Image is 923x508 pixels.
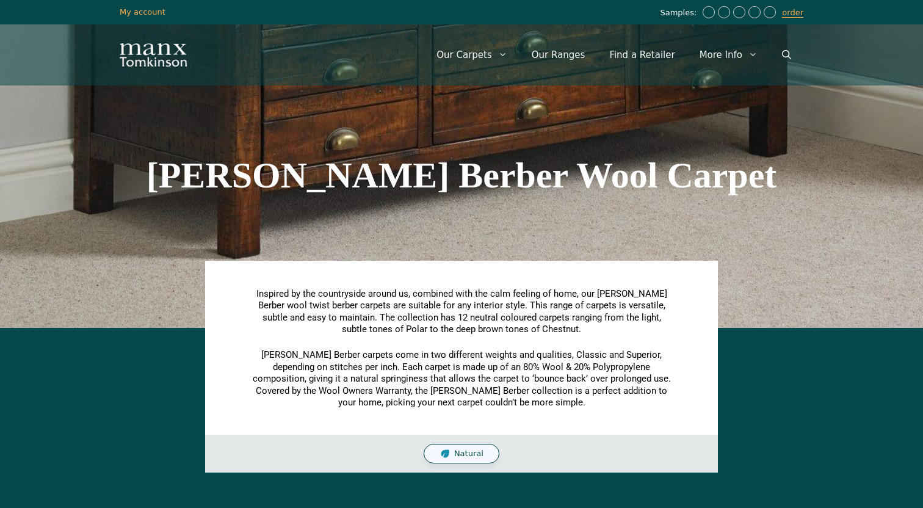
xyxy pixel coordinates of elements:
span: Samples: [660,8,700,18]
a: Find a Retailer [597,37,687,73]
a: Our Ranges [519,37,598,73]
a: order [782,8,803,18]
a: My account [120,7,165,16]
nav: Primary [424,37,803,73]
a: Our Carpets [424,37,519,73]
a: More Info [687,37,770,73]
span: Natural [454,449,483,459]
img: Manx Tomkinson [120,43,187,67]
span: Inspired by the countryside around us, combined with the calm feeling of home, our [PERSON_NAME] ... [256,288,667,335]
a: Open Search Bar [770,37,803,73]
p: [PERSON_NAME] Berber carpets come in two different weights and qualities, Classic and Superior, d... [251,349,672,409]
h1: [PERSON_NAME] Berber Wool Carpet [120,157,803,194]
